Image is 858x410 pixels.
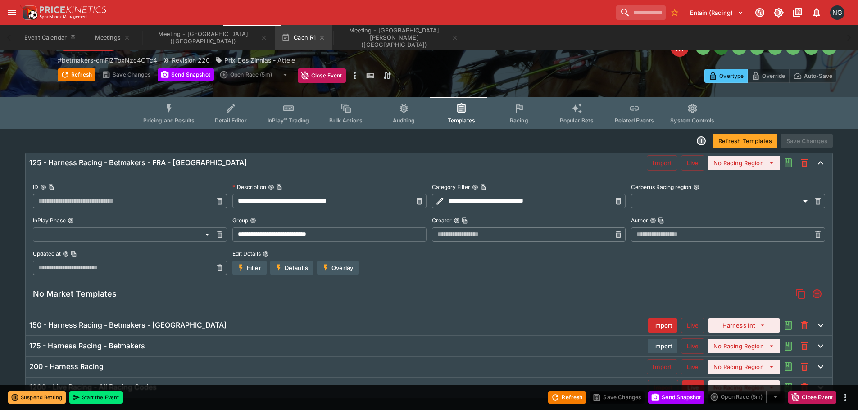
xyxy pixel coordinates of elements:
[670,117,714,124] span: System Controls
[615,117,654,124] span: Related Events
[329,117,363,124] span: Bulk Actions
[650,217,656,224] button: AuthorCopy To Clipboard
[796,379,813,396] button: This will delete the selected template. You will still need to Save Template changes to commit th...
[393,117,415,124] span: Auditing
[58,55,157,65] p: Copy To Clipboard
[8,391,66,404] button: Suspend Betting
[143,25,273,50] button: Meeting - Caen (FR)
[752,5,768,21] button: Connected to PK
[780,338,796,354] button: Audit the Template Change History
[658,217,664,224] button: Copy To Clipboard
[647,155,677,171] button: Import
[616,5,666,20] input: search
[232,261,267,275] button: Filter
[648,380,678,395] button: Import
[747,69,789,83] button: Override
[33,288,117,299] h5: No Market Templates
[232,183,266,191] p: Description
[548,391,586,404] button: Refresh
[762,71,785,81] p: Override
[250,217,256,224] button: Group
[462,217,468,224] button: Copy To Clipboard
[275,25,332,50] button: Caen R1
[682,380,704,395] button: Live
[218,68,294,81] div: split button
[33,183,38,191] p: ID
[648,318,677,333] button: Import
[334,25,464,50] button: Meeting - La Capelle (FR)
[704,69,748,83] button: Overtype
[804,71,832,81] p: Auto-Save
[780,155,796,171] button: Audit the Template Change History
[685,5,749,20] button: Select Tenant
[29,158,247,167] h6: 125 - Harness Racing - Betmakers - FRA - [GEOGRAPHIC_DATA]
[68,217,74,224] button: InPlay Phase
[33,216,66,224] p: InPlay Phase
[432,183,470,191] p: Category Filter
[681,359,704,374] button: Live
[63,251,69,257] button: Updated atCopy To Clipboard
[454,217,460,224] button: CreatorCopy To Clipboard
[472,184,478,190] button: Category FilterCopy To Clipboard
[350,68,360,83] button: more
[29,383,157,392] h6: 1200 - Live Racing - All Racing Codes
[648,339,677,353] button: Import
[224,55,295,65] p: Prix Des Zinnias - Attele
[29,341,145,351] h6: 175 - Harness Racing - Betmakers
[796,155,813,171] button: This will delete the selected template. You will still need to Save Template changes to commit th...
[432,216,452,224] p: Creator
[136,97,722,129] div: Event type filters
[719,71,744,81] p: Overtype
[172,55,210,65] p: Revision 220
[263,251,269,257] button: Edit Details
[681,155,704,171] button: Live
[33,250,61,257] p: Updated at
[215,117,247,124] span: Detail Editor
[276,184,282,190] button: Copy To Clipboard
[232,216,248,224] p: Group
[780,359,796,375] button: Audit the Template Change History
[48,184,54,190] button: Copy To Clipboard
[789,69,836,83] button: Auto-Save
[693,184,699,190] button: Cerberus Racing region
[708,156,780,170] button: No Racing Region
[708,339,780,353] button: No Racing Region
[40,184,46,190] button: IDCopy To Clipboard
[713,134,777,148] button: Refresh Templates
[29,320,227,330] h6: 150 - Harness Racing - Betmakers - [GEOGRAPHIC_DATA]
[71,251,77,257] button: Copy To Clipboard
[631,183,691,191] p: Cerberus Racing region
[4,5,20,21] button: open drawer
[708,380,780,395] button: No Racing Region
[270,261,313,275] button: Defaults
[648,391,704,404] button: Send Snapshot
[268,117,309,124] span: InPlay™ Trading
[143,117,195,124] span: Pricing and Results
[40,6,106,13] img: PriceKinetics
[796,317,813,333] button: This will delete the selected template. You will still need to Save Template changes to commit th...
[780,379,796,396] button: Audit the Template Change History
[808,5,825,21] button: Notifications
[69,391,123,404] button: Start the Event
[827,3,847,23] button: Nick Goss
[84,25,141,50] button: Meetings
[58,68,95,81] button: Refresh
[215,55,295,65] div: Prix Des Zinnias - Attele
[793,286,809,302] button: Copy Market Templates
[840,392,851,403] button: more
[771,5,787,21] button: Toggle light/dark mode
[796,359,813,375] button: This will delete the selected template. You will still need to Save Template changes to commit th...
[704,69,836,83] div: Start From
[480,184,486,190] button: Copy To Clipboard
[560,117,594,124] span: Popular Bets
[708,391,785,403] div: split button
[708,318,780,333] button: Harness Int
[681,318,704,333] button: Live
[780,317,796,333] button: Audit the Template Change History
[647,359,677,374] button: Import
[809,286,825,302] button: Add
[19,25,82,50] button: Event Calendar
[667,5,682,20] button: No Bookmarks
[29,362,104,371] h6: 200 - Harness Racing
[790,5,806,21] button: Documentation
